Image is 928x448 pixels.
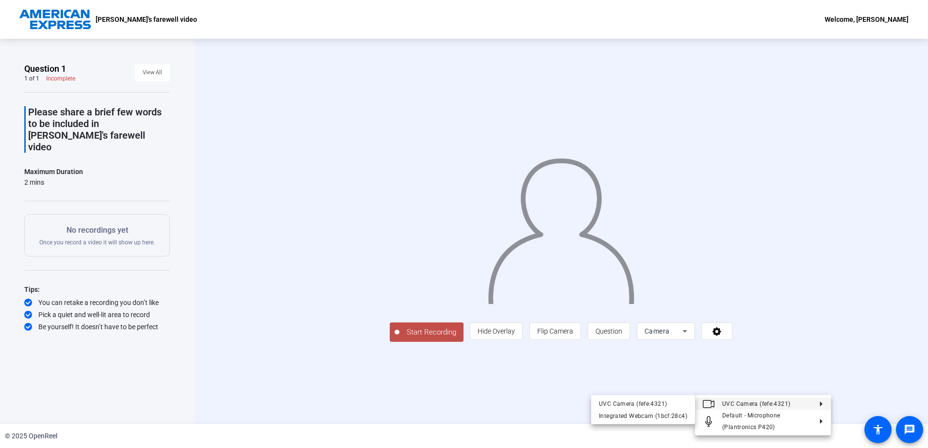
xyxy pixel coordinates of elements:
[703,398,714,409] mat-icon: Video camera
[599,398,687,409] div: UVC Camera (fefe:4321)
[599,410,687,421] div: Integrated Webcam (1bcf:28c4)
[722,412,780,431] span: Default - Microphone (Plantronics P420)
[722,400,790,407] span: UVC Camera (fefe:4321)
[703,416,714,427] mat-icon: Microphone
